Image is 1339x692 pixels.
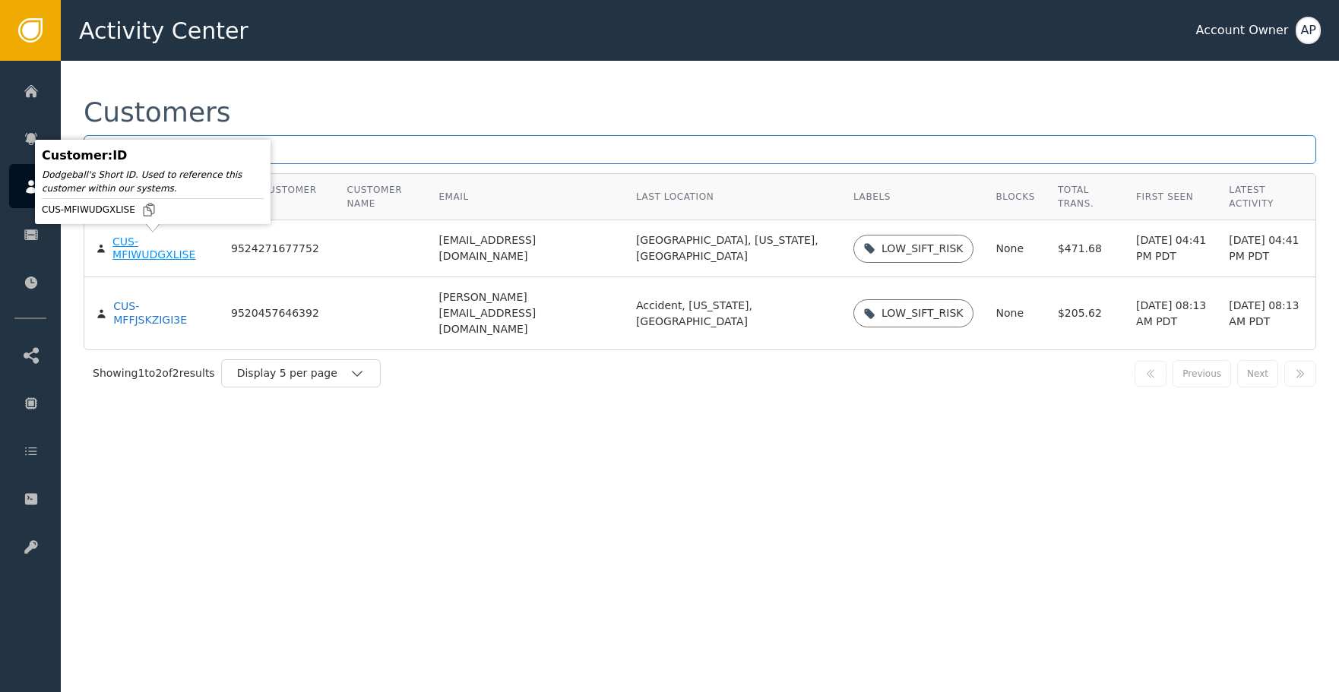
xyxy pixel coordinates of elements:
[112,235,208,262] div: CUS-MFIWUDGXLISE
[84,135,1316,164] input: Search by name, email, or ID
[427,220,625,277] td: [EMAIL_ADDRESS][DOMAIN_NAME]
[996,241,1035,257] div: None
[1046,220,1125,277] td: $471.68
[625,277,842,349] td: Accident, [US_STATE], [GEOGRAPHIC_DATA]
[636,190,831,204] div: Last Location
[1136,190,1206,204] div: First Seen
[1296,17,1321,44] button: AP
[42,202,264,217] div: CUS-MFIWUDGXLISE
[1195,21,1288,39] div: Account Owner
[231,242,319,256] div: 9524271677752
[93,365,215,381] div: Showing 1 to 2 of 2 results
[42,147,264,165] div: Customer : ID
[882,241,963,257] div: LOW_SIFT_RISK
[438,190,613,204] div: Email
[996,305,1035,321] div: None
[882,305,963,321] div: LOW_SIFT_RISK
[625,220,842,277] td: [GEOGRAPHIC_DATA], [US_STATE], [GEOGRAPHIC_DATA]
[996,190,1035,204] div: Blocks
[427,277,625,349] td: [PERSON_NAME][EMAIL_ADDRESS][DOMAIN_NAME]
[1125,277,1217,349] td: [DATE] 08:13 AM PDT
[231,307,319,321] div: 9520457646392
[1217,277,1315,349] td: [DATE] 08:13 AM PDT
[853,190,973,204] div: Labels
[113,300,208,327] div: CUS-MFFJSKZIGI3E
[237,365,350,381] div: Display 5 per page
[1229,183,1304,210] div: Latest Activity
[1046,277,1125,349] td: $205.62
[231,183,324,210] div: Your Customer ID
[1125,220,1217,277] td: [DATE] 04:41 PM PDT
[1058,183,1113,210] div: Total Trans.
[42,168,264,195] div: Dodgeball's Short ID. Used to reference this customer within our systems.
[1217,220,1315,277] td: [DATE] 04:41 PM PDT
[79,14,248,48] span: Activity Center
[347,183,416,210] div: Customer Name
[84,99,231,126] div: Customers
[221,359,381,387] button: Display 5 per page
